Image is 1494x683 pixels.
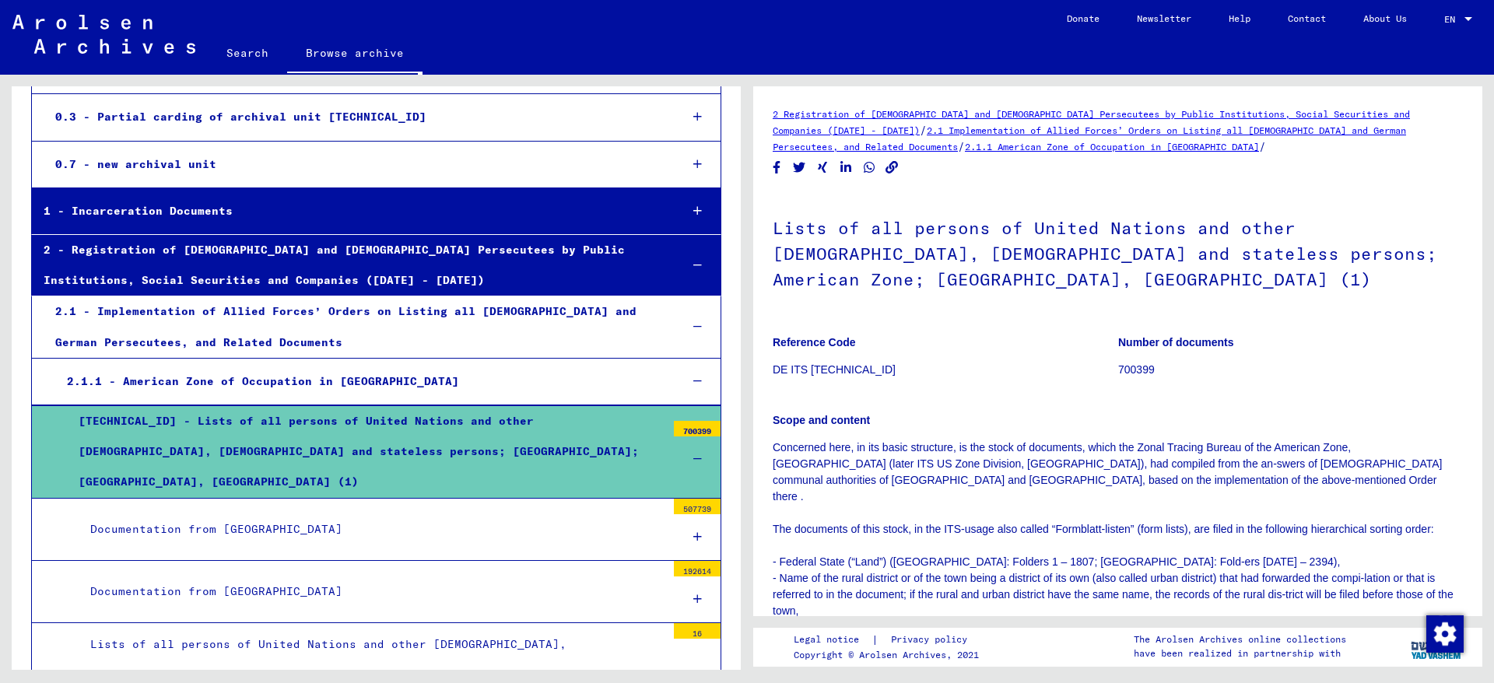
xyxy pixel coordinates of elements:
[815,158,831,177] button: Share on Xing
[769,158,785,177] button: Share on Facebook
[920,123,927,137] span: /
[773,124,1406,152] a: 2.1 Implementation of Allied Forces’ Orders on Listing all [DEMOGRAPHIC_DATA] and German Persecut...
[884,158,900,177] button: Copy link
[773,414,870,426] b: Scope and content
[674,421,721,436] div: 700399
[67,406,666,498] div: [TECHNICAL_ID] - Lists of all persons of United Nations and other [DEMOGRAPHIC_DATA], [DEMOGRAPHI...
[674,561,721,576] div: 192614
[32,196,668,226] div: 1 - Incarceration Documents
[44,296,668,357] div: 2.1 - Implementation of Allied Forces’ Orders on Listing all [DEMOGRAPHIC_DATA] and German Persec...
[1408,627,1466,666] img: yv_logo.png
[1426,615,1464,653] img: Change consent
[1259,139,1266,153] span: /
[794,632,871,648] a: Legal notice
[208,34,287,72] a: Search
[791,158,808,177] button: Share on Twitter
[674,623,721,639] div: 16
[773,336,856,349] b: Reference Code
[965,141,1259,152] a: 2.1.1 American Zone of Occupation in [GEOGRAPHIC_DATA]
[1134,646,1346,660] p: have been realized in partnership with
[44,102,668,132] div: 0.3 - Partial carding of archival unit [TECHNICAL_ID]
[1444,14,1461,25] span: EN
[287,34,423,75] a: Browse archive
[55,366,668,397] div: 2.1.1 - American Zone of Occupation in [GEOGRAPHIC_DATA]
[32,235,668,296] div: 2 - Registration of [DEMOGRAPHIC_DATA] and [DEMOGRAPHIC_DATA] Persecutees by Public Institutions,...
[12,15,195,54] img: Arolsen_neg.svg
[861,158,878,177] button: Share on WhatsApp
[1118,336,1234,349] b: Number of documents
[44,149,668,180] div: 0.7 - new archival unit
[1134,632,1346,646] p: The Arolsen Archives online collections
[958,139,965,153] span: /
[1426,615,1463,652] div: Change consent
[773,108,1410,136] a: 2 Registration of [DEMOGRAPHIC_DATA] and [DEMOGRAPHIC_DATA] Persecutees by Public Institutions, S...
[773,192,1463,312] h1: Lists of all persons of United Nations and other [DEMOGRAPHIC_DATA], [DEMOGRAPHIC_DATA] and state...
[1118,362,1463,378] p: 700399
[838,158,854,177] button: Share on LinkedIn
[773,362,1117,378] p: DE ITS [TECHNICAL_ID]
[79,576,666,607] div: Documentation from [GEOGRAPHIC_DATA]
[794,648,986,662] p: Copyright © Arolsen Archives, 2021
[794,632,986,648] div: |
[79,514,666,545] div: Documentation from [GEOGRAPHIC_DATA]
[674,499,721,514] div: 507739
[879,632,986,648] a: Privacy policy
